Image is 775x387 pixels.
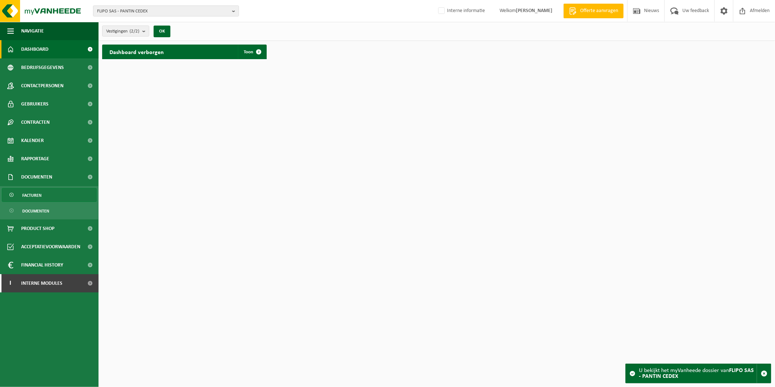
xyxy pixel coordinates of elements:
[578,7,620,15] span: Offerte aanvragen
[21,58,64,77] span: Bedrijfsgegevens
[639,368,754,379] strong: FLIPO SAS - PANTIN CEDEX
[639,364,757,383] div: U bekijkt het myVanheede dossier van
[102,26,149,37] button: Vestigingen(2/2)
[154,26,170,37] button: OK
[244,50,253,54] span: Toon
[2,188,97,202] a: Facturen
[22,188,42,202] span: Facturen
[21,150,49,168] span: Rapportage
[102,45,171,59] h2: Dashboard verborgen
[21,113,50,131] span: Contracten
[93,5,239,16] button: FLIPO SAS - PANTIN CEDEX
[2,204,97,218] a: Documenten
[437,5,485,16] label: Interne informatie
[22,204,49,218] span: Documenten
[21,256,63,274] span: Financial History
[21,77,63,95] span: Contactpersonen
[21,131,44,150] span: Kalender
[21,219,54,238] span: Product Shop
[21,274,62,292] span: Interne modules
[7,274,14,292] span: I
[106,26,139,37] span: Vestigingen
[21,40,49,58] span: Dashboard
[21,238,80,256] span: Acceptatievoorwaarden
[21,168,52,186] span: Documenten
[516,8,552,14] strong: [PERSON_NAME]
[21,22,44,40] span: Navigatie
[97,6,229,17] span: FLIPO SAS - PANTIN CEDEX
[563,4,624,18] a: Offerte aanvragen
[238,45,266,59] a: Toon
[21,95,49,113] span: Gebruikers
[130,29,139,34] count: (2/2)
